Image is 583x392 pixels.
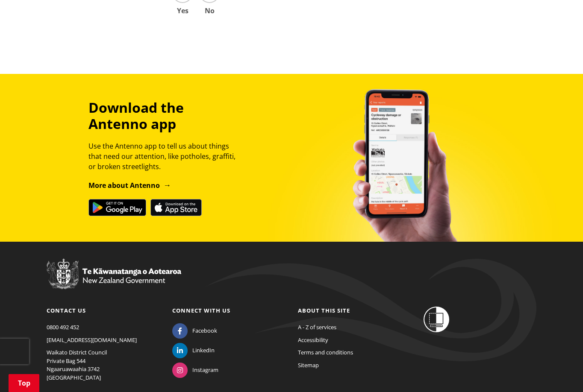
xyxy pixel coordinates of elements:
h3: Download the Antenno app [88,99,243,132]
img: New Zealand Government [47,259,181,290]
a: New Zealand Government [47,278,181,286]
a: Connect with us [172,307,230,314]
p: Use the Antenno app to tell us about things that need our attention, like potholes, graffiti, or ... [88,141,243,172]
span: Facebook [192,327,217,335]
p: Waikato District Council Private Bag 544 Ngaaruawaahia 3742 [GEOGRAPHIC_DATA] [47,348,159,382]
span: No [199,7,220,14]
img: Shielded [424,307,449,332]
a: A - Z of services [298,323,336,331]
a: LinkedIn [172,346,215,354]
a: Facebook [172,327,217,334]
a: [EMAIL_ADDRESS][DOMAIN_NAME] [47,336,137,344]
a: Sitemap [298,361,319,369]
a: 0800 492 452 [47,323,79,331]
span: LinkedIn [192,346,215,355]
span: Yes [172,7,193,14]
img: Download on the App Store [150,199,202,216]
a: Contact us [47,307,86,314]
a: Terms and conditions [298,348,353,356]
a: Instagram [172,366,218,374]
a: About this site [298,307,350,314]
img: Get it on Google Play [88,199,146,216]
span: Instagram [192,366,218,374]
a: Accessibility [298,336,328,344]
a: More about Antenno [88,181,171,190]
iframe: Messenger Launcher [544,356,574,387]
a: Top [9,374,39,392]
